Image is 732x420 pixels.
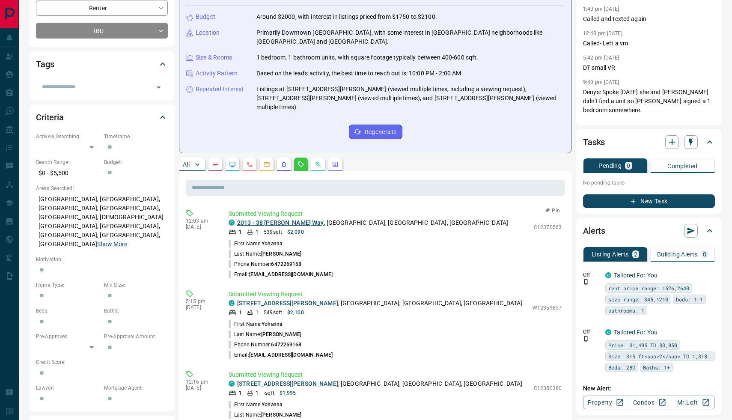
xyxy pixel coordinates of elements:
span: Yohanna [262,321,282,327]
p: 12:48 pm [DATE] [583,30,622,36]
p: Submitted Viewing Request [229,209,562,218]
div: condos.ca [605,329,611,335]
p: 1:40 pm [DATE] [583,6,619,12]
p: Around $2000, with interest in listings priced from $1750 to $2100. [256,12,437,21]
svg: Lead Browsing Activity [229,161,236,168]
button: New Task [583,194,715,208]
p: Denys: Spoke [DATE] she and [PERSON_NAME] didn't find a unit so [PERSON_NAME] signed a 1 bedroom ... [583,88,715,160]
svg: Push Notification Only [583,279,589,285]
p: , [GEOGRAPHIC_DATA], [GEOGRAPHIC_DATA], [GEOGRAPHIC_DATA] [237,299,522,308]
p: Primarily Downtown [GEOGRAPHIC_DATA], with some interest in [GEOGRAPHIC_DATA] neighborhoods like ... [256,28,565,46]
span: bathrooms: 1 [608,306,644,315]
div: Tags [36,54,168,74]
p: Pending [598,163,622,169]
p: Budget [196,12,215,21]
div: Tasks [583,132,715,152]
span: 6472269168 [271,342,301,348]
p: Submitted Viewing Request [229,370,562,379]
p: Pre-Approved: [36,333,100,340]
p: 0 [703,251,706,257]
p: Submitted Viewing Request [229,290,562,299]
p: [DATE] [186,385,216,391]
p: Off [583,328,600,336]
a: Mr.Loft [671,396,715,409]
p: 1 [239,389,242,397]
span: Baths: 1+ [643,363,670,372]
span: Yohanna [262,241,282,247]
p: 9:40 pm [DATE] [583,79,619,85]
p: Mortgage Agent: [104,384,168,392]
p: Search Range: [36,158,100,166]
span: [PERSON_NAME] [261,412,301,418]
p: No pending tasks [583,176,715,189]
button: Open [153,81,165,93]
p: $0 - $5,500 [36,166,100,180]
p: Off [583,271,600,279]
p: Budget: [104,158,168,166]
p: Phone Number: [229,260,302,268]
button: Pin [540,207,565,214]
p: Last Name: [229,250,302,258]
span: [EMAIL_ADDRESS][DOMAIN_NAME] [249,271,333,277]
p: Credit Score: [36,358,168,366]
p: Timeframe: [104,133,168,140]
p: 1 bedroom, 1 bathroom units, with square footage typically between 400-600 sqft. [256,53,479,62]
p: Based on the lead's activity, the best time to reach out is: 10:00 PM - 2:00 AM [256,69,461,78]
span: size range: 345,1210 [608,295,668,304]
svg: Opportunities [315,161,321,168]
p: 549 sqft [264,309,282,316]
svg: Push Notification Only [583,336,589,342]
p: W12359857 [533,304,562,312]
p: Pre-Approval Amount: [104,333,168,340]
span: Yohanna [262,402,282,408]
p: $2,090 [287,228,304,236]
p: Listing Alerts [592,251,629,257]
span: [PERSON_NAME] [261,251,301,257]
p: First Name: [229,401,282,408]
span: 6472269168 [271,261,301,267]
p: All [183,161,190,167]
p: C12370563 [534,223,562,231]
p: Completed [667,163,698,169]
p: Actively Searching: [36,133,100,140]
p: 1 [239,309,242,316]
div: condos.ca [229,300,235,306]
h2: Tags [36,57,54,71]
p: 2 [634,251,637,257]
p: Listings at [STREET_ADDRESS][PERSON_NAME] (viewed multiple times, including a viewing request), [... [256,85,565,112]
p: [DATE] [186,304,216,310]
h2: Alerts [583,224,605,238]
p: , [GEOGRAPHIC_DATA], [GEOGRAPHIC_DATA], [GEOGRAPHIC_DATA] [237,379,522,388]
h2: Criteria [36,110,64,124]
p: First Name: [229,240,282,247]
p: Building Alerts [657,251,698,257]
p: Activity Pattern [196,69,238,78]
p: Phone Number: [229,341,302,349]
svg: Calls [246,161,253,168]
div: Alerts [583,220,715,241]
p: Repeated Interest [196,85,244,94]
p: Lawyer: [36,384,100,392]
h2: Tasks [583,135,605,149]
a: Property [583,396,627,409]
svg: Listing Alerts [280,161,287,168]
p: , [GEOGRAPHIC_DATA], [GEOGRAPHIC_DATA], [GEOGRAPHIC_DATA] [237,218,508,227]
div: condos.ca [229,381,235,387]
p: Baths: [104,307,168,315]
button: Regenerate [349,125,402,139]
p: - sqft [264,389,274,397]
p: Email: [229,271,333,278]
div: condos.ca [229,220,235,226]
span: Beds: 2BD [608,363,635,372]
span: [EMAIL_ADDRESS][DOMAIN_NAME] [249,352,333,358]
a: Condos [627,396,671,409]
p: 12:16 pm [186,379,216,385]
p: 1 [239,228,242,236]
p: Beds: [36,307,100,315]
span: [PERSON_NAME] [261,331,301,337]
p: Last Name: [229,411,302,419]
p: Motivation: [36,256,168,263]
p: Location [196,28,220,37]
p: [DATE] [186,224,216,230]
div: Criteria [36,107,168,128]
